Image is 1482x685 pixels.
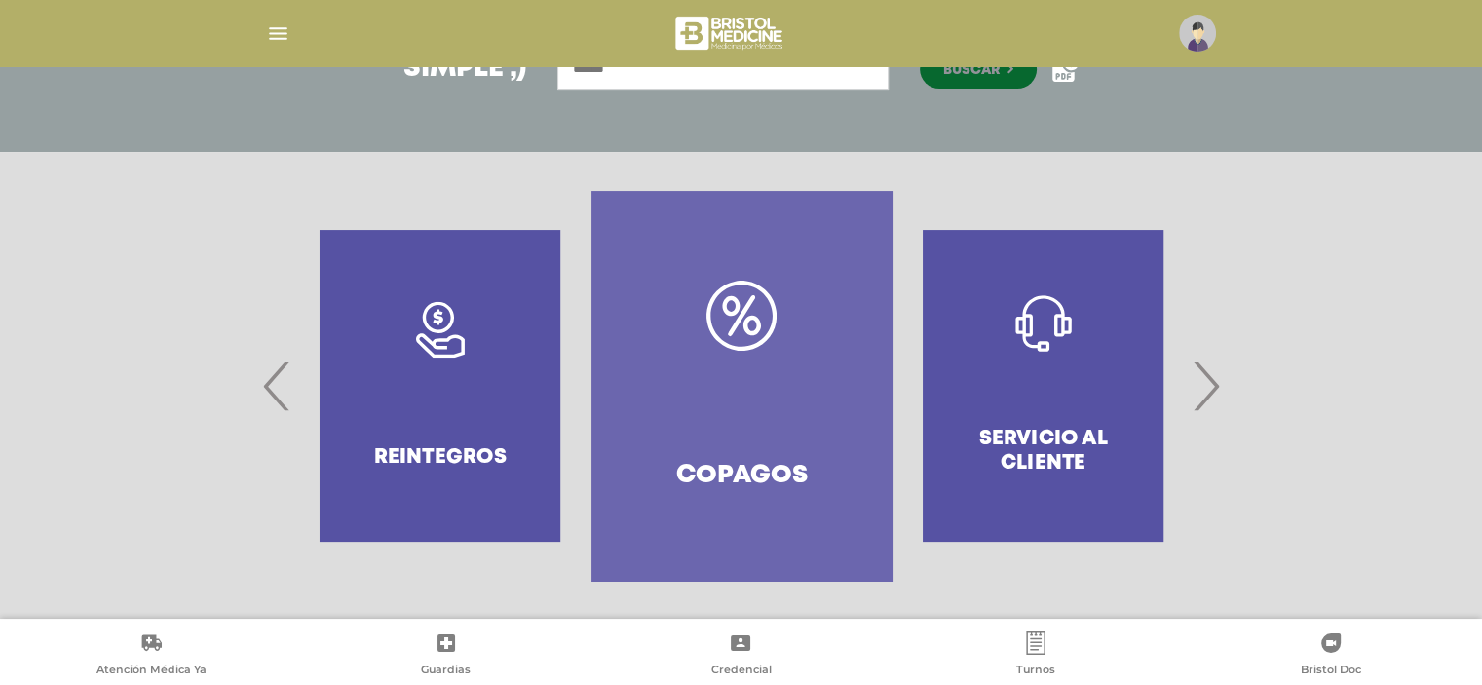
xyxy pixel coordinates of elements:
[421,663,471,680] span: Guardias
[1016,663,1055,680] span: Turnos
[403,56,526,83] h3: Simple ;)
[1179,15,1216,52] img: profile-placeholder.svg
[1187,333,1225,438] span: Next
[591,191,893,581] a: Copagos
[266,21,290,46] img: Cober_menu-lines-white.svg
[920,50,1037,89] button: Buscar
[299,631,594,681] a: Guardias
[672,10,788,57] img: bristol-medicine-blanco.png
[1183,631,1478,681] a: Bristol Doc
[710,663,771,680] span: Credencial
[593,631,889,681] a: Credencial
[889,631,1184,681] a: Turnos
[96,663,207,680] span: Atención Médica Ya
[4,631,299,681] a: Atención Médica Ya
[943,63,1000,77] span: Buscar
[676,461,808,491] h4: Copagos
[1301,663,1361,680] span: Bristol Doc
[258,333,296,438] span: Previous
